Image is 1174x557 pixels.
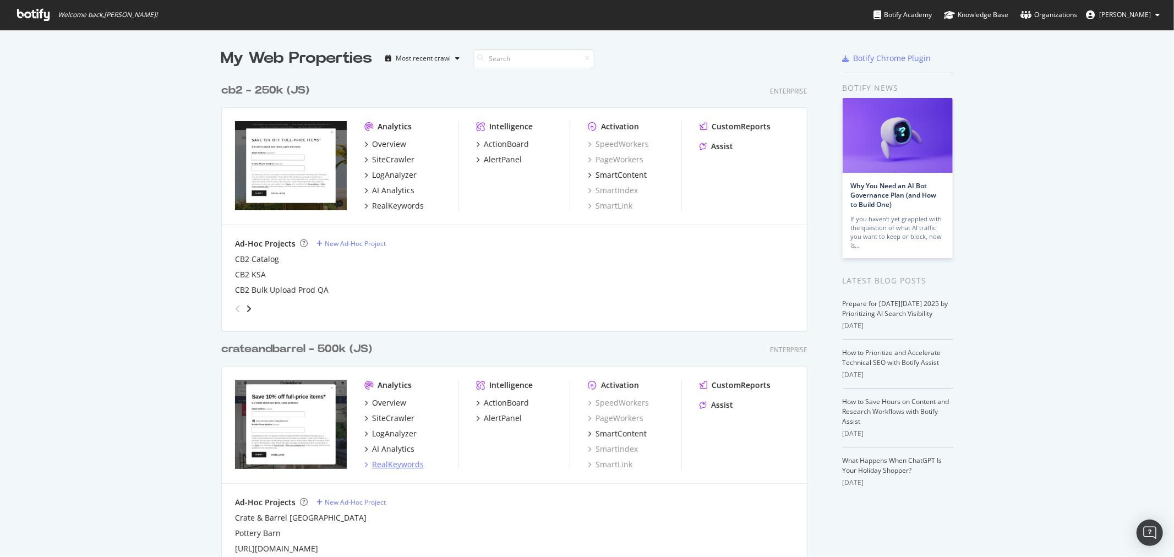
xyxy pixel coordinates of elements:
[596,428,647,439] div: SmartContent
[700,380,771,391] a: CustomReports
[588,139,649,150] a: SpeedWorkers
[851,181,937,209] a: Why You Need an AI Bot Governance Plan (and How to Build One)
[364,139,406,150] a: Overview
[601,121,639,132] div: Activation
[325,498,386,507] div: New Ad-Hoc Project
[484,154,522,165] div: AlertPanel
[235,285,329,296] a: CB2 Bulk Upload Prod QA
[843,370,953,380] div: [DATE]
[712,121,771,132] div: CustomReports
[235,121,347,210] img: cb2.com
[770,86,807,96] div: Enterprise
[235,254,279,265] a: CB2 Catalog
[588,185,638,196] a: SmartIndex
[711,400,733,411] div: Assist
[372,170,417,181] div: LogAnalyzer
[489,380,533,391] div: Intelligence
[843,397,949,426] a: How to Save Hours on Content and Research Workflows with Botify Assist
[372,200,424,211] div: RealKeywords
[372,413,414,424] div: SiteCrawler
[364,397,406,408] a: Overview
[711,141,733,152] div: Assist
[378,121,412,132] div: Analytics
[221,83,314,99] a: cb2 - 250k (JS)
[843,53,931,64] a: Botify Chrome Plugin
[1099,10,1151,19] span: Heather Cordonnier
[372,459,424,470] div: RealKeywords
[843,275,953,287] div: Latest Blog Posts
[364,428,417,439] a: LogAnalyzer
[484,139,529,150] div: ActionBoard
[596,170,647,181] div: SmartContent
[588,444,638,455] a: SmartIndex
[476,397,529,408] a: ActionBoard
[316,239,386,248] a: New Ad-Hoc Project
[588,200,632,211] a: SmartLink
[235,528,281,539] a: Pottery Barn
[235,512,367,523] a: Crate & Barrel [GEOGRAPHIC_DATA]
[1020,9,1077,20] div: Organizations
[396,55,451,62] div: Most recent crawl
[588,428,647,439] a: SmartContent
[489,121,533,132] div: Intelligence
[843,82,953,94] div: Botify news
[235,380,347,469] img: crateandbarrel.com
[944,9,1008,20] div: Knowledge Base
[843,98,953,173] img: Why You Need an AI Bot Governance Plan (and How to Build One)
[372,397,406,408] div: Overview
[235,269,266,280] a: CB2 KSA
[364,200,424,211] a: RealKeywords
[854,53,931,64] div: Botify Chrome Plugin
[476,154,522,165] a: AlertPanel
[372,154,414,165] div: SiteCrawler
[843,348,941,367] a: How to Prioritize and Accelerate Technical SEO with Botify Assist
[58,10,157,19] span: Welcome back, [PERSON_NAME] !
[601,380,639,391] div: Activation
[381,50,465,67] button: Most recent crawl
[372,185,414,196] div: AI Analytics
[316,498,386,507] a: New Ad-Hoc Project
[770,345,807,354] div: Enterprise
[588,397,649,408] a: SpeedWorkers
[851,215,944,250] div: If you haven’t yet grappled with the question of what AI traffic you want to keep or block, now is…
[372,139,406,150] div: Overview
[231,300,245,318] div: angle-left
[364,459,424,470] a: RealKeywords
[364,413,414,424] a: SiteCrawler
[378,380,412,391] div: Analytics
[221,47,373,69] div: My Web Properties
[484,397,529,408] div: ActionBoard
[372,444,414,455] div: AI Analytics
[245,303,253,314] div: angle-right
[235,497,296,508] div: Ad-Hoc Projects
[364,154,414,165] a: SiteCrawler
[700,400,733,411] a: Assist
[843,456,942,475] a: What Happens When ChatGPT Is Your Holiday Shopper?
[588,154,643,165] a: PageWorkers
[364,185,414,196] a: AI Analytics
[873,9,932,20] div: Botify Academy
[484,413,522,424] div: AlertPanel
[476,139,529,150] a: ActionBoard
[364,170,417,181] a: LogAnalyzer
[221,83,309,99] div: cb2 - 250k (JS)
[372,428,417,439] div: LogAnalyzer
[473,49,594,68] input: Search
[588,459,632,470] a: SmartLink
[221,341,372,357] div: crateandbarrel - 500k (JS)
[843,321,953,331] div: [DATE]
[588,413,643,424] a: PageWorkers
[843,429,953,439] div: [DATE]
[235,543,318,554] div: [URL][DOMAIN_NAME]
[1077,6,1168,24] button: [PERSON_NAME]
